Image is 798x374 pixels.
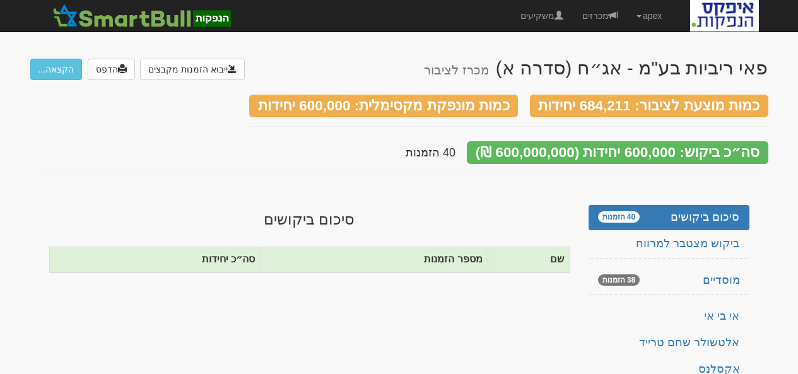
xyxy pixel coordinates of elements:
a: מוסדיים [589,268,749,293]
a: סיכום ביקושים [589,205,749,230]
span: 40 הזמנות [406,146,455,159]
span: 40 הזמנות [598,211,640,223]
a: אי בי אי [589,304,749,329]
button: ייבוא הזמנות מקבצים [140,59,245,80]
small: מכרז לציבור [424,63,489,77]
div: כמות מונפקת מקסימלית: 600,000 יחידות [249,95,518,117]
img: סמארטבול - מערכת לניהול הנפקות [49,3,235,28]
div: סה״כ ביקוש: 600,000 יחידות (600,000,000 ₪) [467,141,768,164]
span: 38 הזמנות [598,274,640,286]
button: הקצאה... [30,59,83,80]
th: סה״כ יחידות [49,247,261,272]
a: ביקוש מצטבר למרווח [589,231,749,257]
div: פאי ריביות בע"מ - אג״ח (סדרה א) [424,57,768,78]
h3: סיכום ביקושים [49,211,570,228]
a: הדפס [88,59,135,80]
th: שם [488,247,569,272]
th: מספר הזמנות [261,247,488,272]
div: כמות מוצעת לציבור: 684,211 יחידות [530,95,768,117]
a: אלטשולר שחם טרייד [589,330,749,356]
